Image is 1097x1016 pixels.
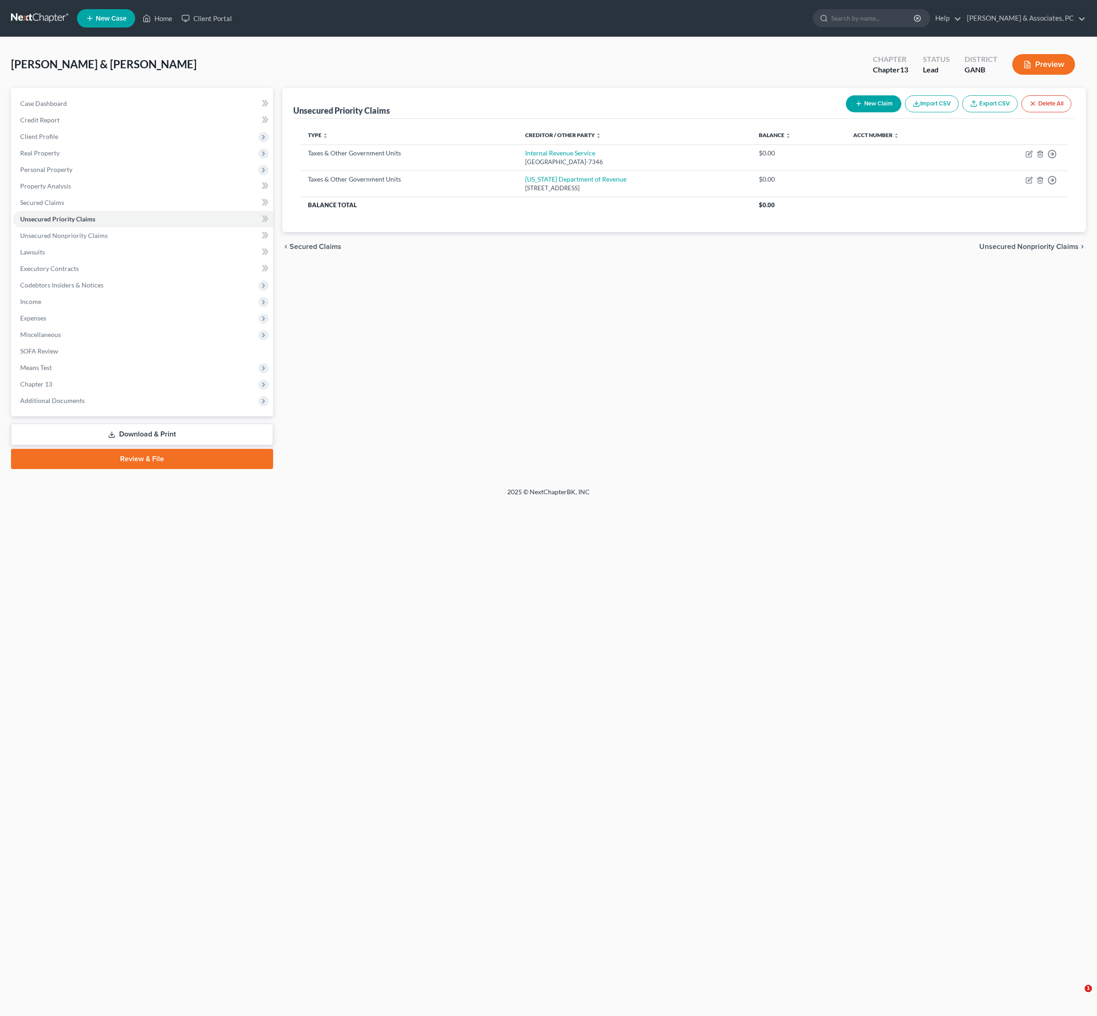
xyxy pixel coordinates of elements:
[20,182,71,190] span: Property Analysis
[20,314,46,322] span: Expenses
[1085,985,1092,992] span: 1
[308,132,328,138] a: Type unfold_more
[287,487,810,504] div: 2025 © NextChapterBK, INC
[13,194,273,211] a: Secured Claims
[20,133,58,140] span: Client Profile
[290,243,341,250] span: Secured Claims
[846,95,901,112] button: New Claim
[20,116,60,124] span: Credit Report
[282,243,341,250] button: chevron_left Secured Claims
[11,424,273,445] a: Download & Print
[979,243,1079,250] span: Unsecured Nonpriority Claims
[759,132,791,138] a: Balance unfold_more
[1021,95,1071,112] button: Delete All
[20,331,61,338] span: Miscellaneous
[323,133,328,138] i: unfold_more
[853,132,899,138] a: Acct Number unfold_more
[785,133,791,138] i: unfold_more
[11,57,197,71] span: [PERSON_NAME] & [PERSON_NAME]
[20,298,41,305] span: Income
[979,243,1086,250] button: Unsecured Nonpriority Claims chevron_right
[873,54,908,65] div: Chapter
[962,10,1086,27] a: [PERSON_NAME] & Associates, PC
[13,260,273,277] a: Executory Contracts
[905,95,959,112] button: Import CSV
[13,211,273,227] a: Unsecured Priority Claims
[20,215,95,223] span: Unsecured Priority Claims
[13,95,273,112] a: Case Dashboard
[525,149,595,157] a: Internal Revenue Service
[20,364,52,371] span: Means Test
[13,178,273,194] a: Property Analysis
[293,105,390,116] div: Unsecured Priority Claims
[894,133,899,138] i: unfold_more
[965,65,998,75] div: GANB
[923,54,950,65] div: Status
[1066,985,1088,1007] iframe: Intercom live chat
[11,449,273,469] a: Review & File
[525,158,744,166] div: [GEOGRAPHIC_DATA]-7346
[20,397,85,404] span: Additional Documents
[308,175,510,184] div: Taxes & Other Government Units
[596,133,601,138] i: unfold_more
[20,281,104,289] span: Codebtors Insiders & Notices
[138,10,177,27] a: Home
[525,184,744,193] div: [STREET_ADDRESS]
[965,54,998,65] div: District
[962,95,1018,112] a: Export CSV
[900,65,908,74] span: 13
[20,166,72,173] span: Personal Property
[308,149,510,158] div: Taxes & Other Government Units
[13,343,273,359] a: SOFA Review
[13,244,273,260] a: Lawsuits
[525,132,601,138] a: Creditor / Other Party unfold_more
[923,65,950,75] div: Lead
[177,10,236,27] a: Client Portal
[20,199,64,206] span: Secured Claims
[20,380,52,388] span: Chapter 13
[282,243,290,250] i: chevron_left
[13,112,273,128] a: Credit Report
[1012,54,1075,75] button: Preview
[873,65,908,75] div: Chapter
[20,265,79,272] span: Executory Contracts
[20,347,58,355] span: SOFA Review
[96,15,126,22] span: New Case
[20,149,60,157] span: Real Property
[525,175,626,183] a: [US_STATE] Department of Revenue
[20,248,45,256] span: Lawsuits
[759,175,839,184] div: $0.00
[759,149,839,158] div: $0.00
[931,10,961,27] a: Help
[13,227,273,244] a: Unsecured Nonpriority Claims
[759,201,775,209] span: $0.00
[20,232,108,239] span: Unsecured Nonpriority Claims
[1079,243,1086,250] i: chevron_right
[20,99,67,107] span: Case Dashboard
[301,197,752,213] th: Balance Total
[831,10,915,27] input: Search by name...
